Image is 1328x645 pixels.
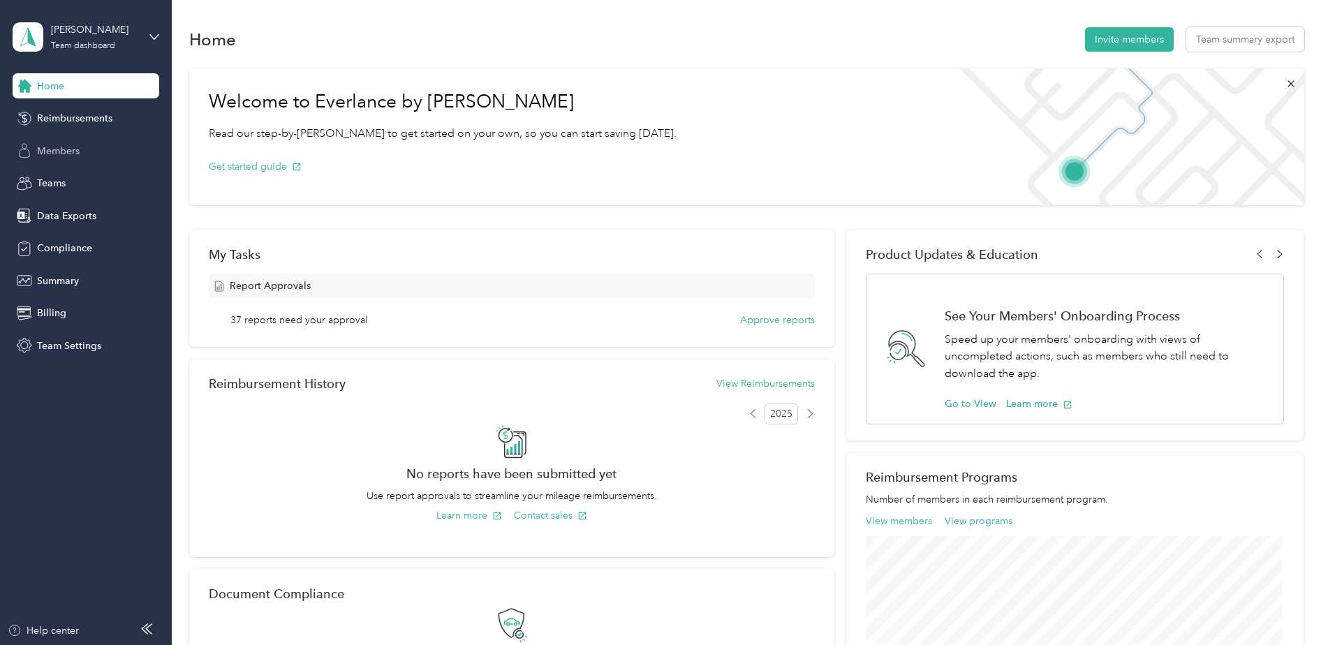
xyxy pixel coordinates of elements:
[209,125,677,142] p: Read our step-by-[PERSON_NAME] to get started on your own, so you can start saving [DATE].
[189,32,236,47] h1: Home
[209,489,815,503] p: Use report approvals to streamline your mileage reimbursements.
[1186,27,1304,52] button: Team summary export
[740,313,815,327] button: Approve reports
[866,514,932,528] button: View members
[209,91,677,113] h1: Welcome to Everlance by [PERSON_NAME]
[209,586,344,601] h2: Document Compliance
[51,42,115,50] div: Team dashboard
[945,396,996,411] button: Go to View
[1085,27,1174,52] button: Invite members
[945,68,1304,205] img: Welcome to everlance
[37,274,79,288] span: Summary
[866,492,1284,507] p: Number of members in each reimbursement program.
[866,247,1038,262] span: Product Updates & Education
[37,111,112,126] span: Reimbursements
[716,376,815,391] button: View Reimbursements
[866,470,1284,484] h2: Reimbursement Programs
[209,466,815,481] h2: No reports have been submitted yet
[514,508,587,523] button: Contact sales
[209,159,302,174] button: Get started guide
[945,331,1269,383] p: Speed up your members' onboarding with views of uncompleted actions, such as members who still ne...
[209,247,815,262] div: My Tasks
[230,313,367,327] span: 37 reports need your approval
[1006,396,1072,411] button: Learn more
[8,623,79,638] button: Help center
[945,309,1269,323] h1: See Your Members' Onboarding Process
[37,241,92,255] span: Compliance
[436,508,502,523] button: Learn more
[1250,567,1328,645] iframe: Everlance-gr Chat Button Frame
[37,339,101,353] span: Team Settings
[765,403,798,424] span: 2025
[209,376,346,391] h2: Reimbursement History
[51,22,138,37] div: [PERSON_NAME]
[230,279,311,293] span: Report Approvals
[37,306,66,320] span: Billing
[945,514,1012,528] button: View programs
[37,144,80,158] span: Members
[37,176,66,191] span: Teams
[37,209,96,223] span: Data Exports
[37,79,64,94] span: Home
